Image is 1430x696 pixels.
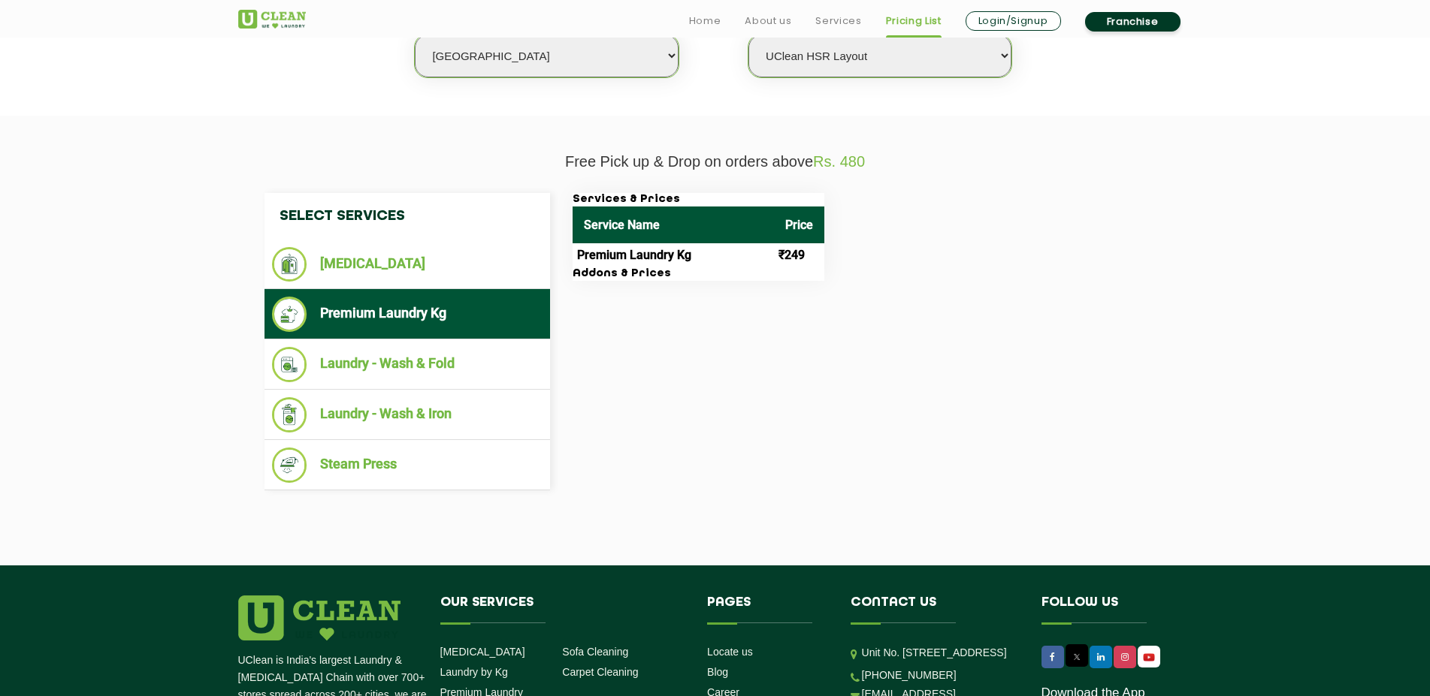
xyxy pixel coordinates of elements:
a: Locate us [707,646,753,658]
h4: Follow us [1042,595,1174,624]
a: Login/Signup [966,11,1061,31]
img: Steam Press [272,447,307,483]
img: logo.png [238,595,401,640]
a: Franchise [1085,12,1181,32]
h4: Contact us [851,595,1019,624]
a: About us [745,12,791,30]
th: Service Name [573,206,774,243]
a: Blog [707,666,728,678]
a: Home [689,12,721,30]
p: Free Pick up & Drop on orders above [238,153,1193,170]
a: Sofa Cleaning [562,646,628,658]
h3: Services & Prices [573,193,824,206]
a: Laundry by Kg [440,666,508,678]
p: Unit No. [STREET_ADDRESS] [862,644,1019,661]
img: Dry Cleaning [272,247,307,282]
td: Premium Laundry Kg [573,243,774,267]
h4: Pages [707,595,828,624]
li: Premium Laundry Kg [272,297,543,332]
span: Rs. 480 [813,153,865,170]
li: [MEDICAL_DATA] [272,247,543,282]
img: Premium Laundry Kg [272,297,307,332]
img: Laundry - Wash & Iron [272,397,307,432]
li: Laundry - Wash & Fold [272,347,543,382]
td: ₹249 [774,243,824,267]
a: Carpet Cleaning [562,666,638,678]
img: UClean Laundry and Dry Cleaning [238,10,306,29]
h3: Addons & Prices [573,267,824,281]
a: [PHONE_NUMBER] [862,669,957,681]
img: UClean Laundry and Dry Cleaning [1139,649,1159,665]
a: Services [815,12,861,30]
a: Pricing List [886,12,942,30]
img: Laundry - Wash & Fold [272,347,307,382]
li: Steam Press [272,447,543,483]
h4: Select Services [265,193,550,240]
th: Price [774,206,824,243]
a: [MEDICAL_DATA] [440,646,525,658]
li: Laundry - Wash & Iron [272,397,543,432]
h4: Our Services [440,595,685,624]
